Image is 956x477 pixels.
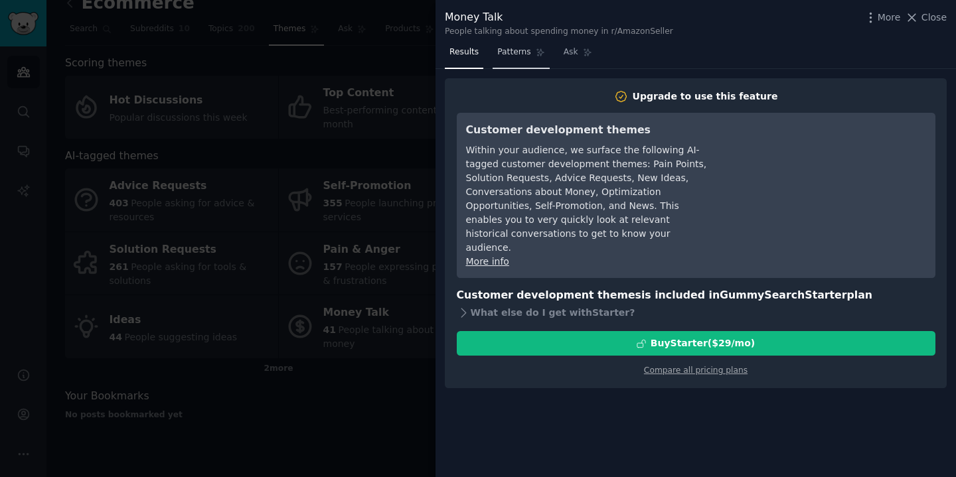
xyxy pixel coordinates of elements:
div: Buy Starter ($ 29 /mo ) [651,336,755,350]
iframe: YouTube video player [727,122,926,222]
h3: Customer development themes is included in plan [457,287,935,304]
button: More [864,11,901,25]
span: Ask [564,46,578,58]
div: Within your audience, we surface the following AI-tagged customer development themes: Pain Points... [466,143,708,255]
span: Patterns [497,46,530,58]
span: GummySearch Starter [720,289,846,301]
a: Patterns [493,42,549,69]
a: Ask [559,42,597,69]
div: What else do I get with Starter ? [457,303,935,322]
div: Money Talk [445,9,673,26]
div: Upgrade to use this feature [633,90,778,103]
a: Compare all pricing plans [644,366,748,375]
span: Results [449,46,479,58]
button: Close [905,11,947,25]
a: More info [466,256,509,267]
button: BuyStarter($29/mo) [457,331,935,356]
span: More [878,11,901,25]
h3: Customer development themes [466,122,708,139]
a: Results [445,42,483,69]
span: Close [921,11,947,25]
div: People talking about spending money in r/AmazonSeller [445,26,673,38]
